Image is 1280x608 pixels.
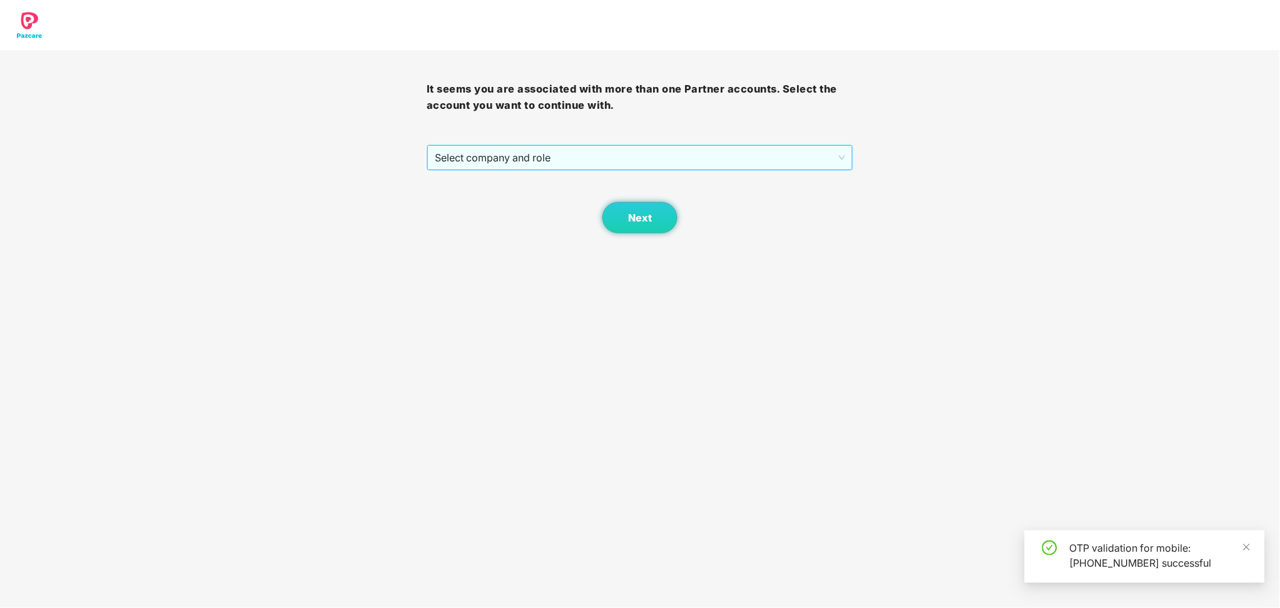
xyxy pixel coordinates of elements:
span: Next [628,212,652,224]
span: close [1242,543,1251,552]
button: Next [602,202,678,233]
h3: It seems you are associated with more than one Partner accounts. Select the account you want to c... [427,81,853,113]
div: OTP validation for mobile: [PHONE_NUMBER] successful [1070,540,1250,570]
span: check-circle [1042,540,1057,555]
span: Select company and role [435,146,845,170]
